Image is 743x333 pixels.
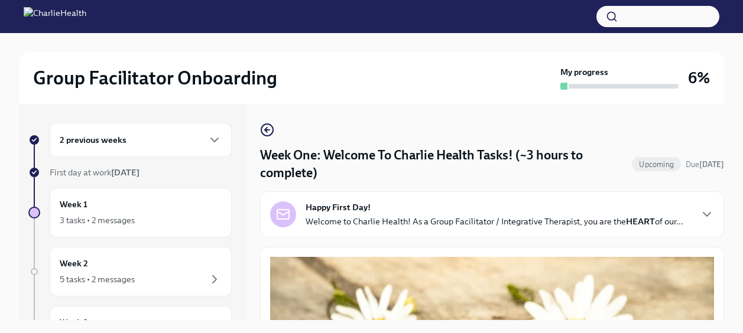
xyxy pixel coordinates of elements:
strong: [DATE] [699,160,724,169]
span: October 6th, 2025 09:00 [686,159,724,170]
span: Due [686,160,724,169]
h4: Week One: Welcome To Charlie Health Tasks! (~3 hours to complete) [260,146,627,182]
img: CharlieHealth [24,7,86,26]
h2: Group Facilitator Onboarding [33,66,277,90]
strong: [DATE] [111,167,139,178]
span: Upcoming [632,160,681,169]
strong: My progress [560,66,608,78]
p: Welcome to Charlie Health! As a Group Facilitator / Integrative Therapist, you are the of our... [306,216,683,227]
span: First day at work [50,167,139,178]
h6: Week 2 [60,257,88,270]
a: Week 25 tasks • 2 messages [28,247,232,296]
a: Week 13 tasks • 2 messages [28,188,232,237]
div: 3 tasks • 2 messages [60,214,135,226]
h3: 6% [688,67,710,89]
h6: Week 1 [60,198,87,211]
h6: 2 previous weeks [60,133,126,146]
h6: Week 3 [60,316,88,329]
strong: Happy First Day! [306,201,371,213]
a: First day at work[DATE] [28,166,232,178]
strong: HEART [626,216,655,227]
div: 5 tasks • 2 messages [60,273,135,285]
div: 2 previous weeks [50,123,232,157]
